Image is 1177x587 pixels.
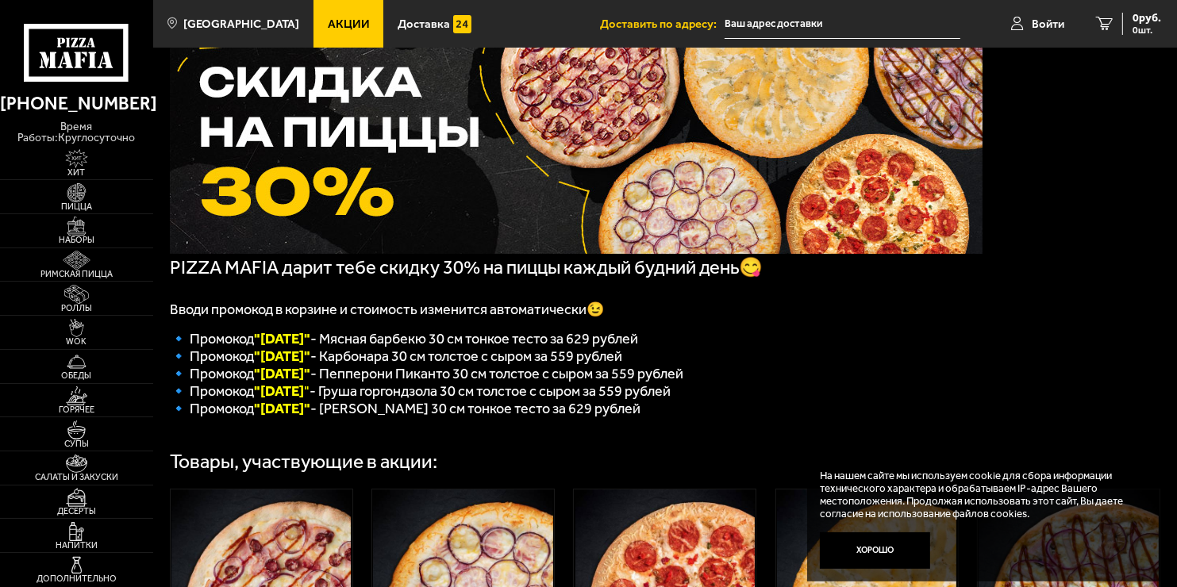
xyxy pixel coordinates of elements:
span: 🔹 Промокод - Мясная барбекю 30 см тонкое тесто за 629 рублей [170,330,638,347]
span: 🔹 Промокод - Карбонара 30 см толстое с сыром за 559 рублей [170,347,622,365]
font: "[DATE]" [254,347,310,365]
span: Доставить по адресу: [600,18,725,30]
span: Акции [328,18,370,30]
span: 0 руб. [1133,13,1161,24]
img: 15daf4d41897b9f0e9f617042186c801.svg [453,15,471,33]
span: Войти [1032,18,1064,30]
p: На нашем сайте мы используем cookie для сбора информации технического характера и обрабатываем IP... [820,470,1139,520]
font: "[DATE]" [254,330,310,347]
span: 🔹 Промокод - Пепперони Пиканто 30 см толстое с сыром за 559 рублей [170,365,683,382]
font: " [254,382,310,400]
span: 🔹 Промокод - Груша горгондзола 30 см толстое с сыром за 559 рублей [170,382,671,400]
span: 0 шт. [1133,25,1161,35]
span: [GEOGRAPHIC_DATA] [183,18,299,30]
span: Доставка [398,18,450,30]
font: "[DATE]" [254,400,310,417]
b: "[DATE] [254,382,304,400]
span: Вводи промокод в корзине и стоимость изменится автоматически😉 [170,301,604,318]
div: Товары, участвующие в акции: [170,452,437,472]
img: 1024x1024 [170,16,983,254]
input: Ваш адрес доставки [725,10,960,39]
font: "[DATE]" [254,365,310,382]
span: PIZZA MAFIA дарит тебе скидку 30% на пиццы каждый будний день😋 [170,256,764,278]
button: Хорошо [820,532,930,569]
span: 🔹 Промокод - [PERSON_NAME] 30 см тонкое тесто за 629 рублей [170,400,640,417]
